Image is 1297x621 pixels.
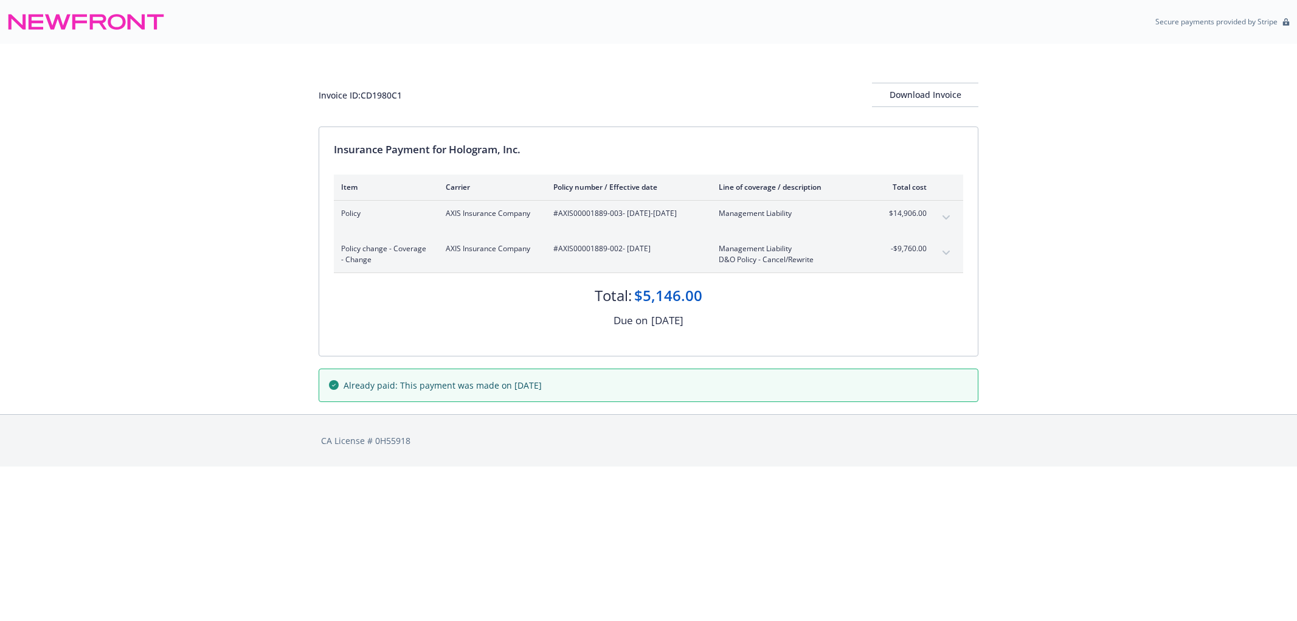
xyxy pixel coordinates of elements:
p: Secure payments provided by Stripe [1155,16,1278,27]
div: Total: [595,285,632,306]
span: Management Liability [719,243,862,254]
span: AXIS Insurance Company [446,208,534,219]
span: D&O Policy - Cancel/Rewrite [719,254,862,265]
div: Download Invoice [872,83,978,106]
span: Policy [341,208,426,219]
span: Already paid: This payment was made on [DATE] [344,379,542,392]
span: #AXIS00001889-003 - [DATE]-[DATE] [553,208,699,219]
div: PolicyAXIS Insurance Company#AXIS00001889-003- [DATE]-[DATE]Management Liability$14,906.00expand ... [334,201,963,236]
div: Invoice ID: CD1980C1 [319,89,402,102]
div: Due on [614,313,648,328]
div: CA License # 0H55918 [321,434,976,447]
div: $5,146.00 [634,285,702,306]
div: Total cost [881,182,927,192]
div: Carrier [446,182,534,192]
div: Item [341,182,426,192]
div: [DATE] [651,313,683,328]
div: Policy number / Effective date [553,182,699,192]
span: #AXIS00001889-002 - [DATE] [553,243,699,254]
button: expand content [936,208,956,227]
span: $14,906.00 [881,208,927,219]
span: Management LiabilityD&O Policy - Cancel/Rewrite [719,243,862,265]
button: expand content [936,243,956,263]
span: Management Liability [719,208,862,219]
div: Line of coverage / description [719,182,862,192]
span: AXIS Insurance Company [446,243,534,254]
div: Policy change - Coverage - ChangeAXIS Insurance Company#AXIS00001889-002- [DATE]Management Liabil... [334,236,963,272]
div: Insurance Payment for Hologram, Inc. [334,142,963,158]
span: -$9,760.00 [881,243,927,254]
button: Download Invoice [872,83,978,107]
span: Policy change - Coverage - Change [341,243,426,265]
